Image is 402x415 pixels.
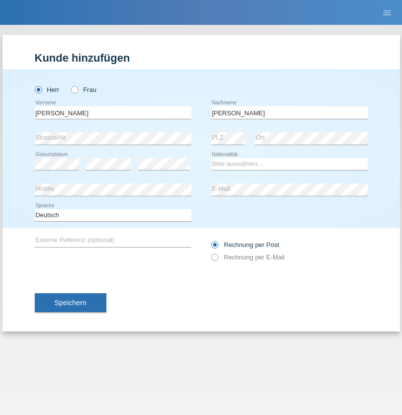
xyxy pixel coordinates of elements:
input: Herr [35,86,41,92]
i: menu [382,8,392,18]
h1: Kunde hinzufügen [35,52,368,64]
label: Rechnung per E-Mail [211,253,285,261]
a: menu [377,9,397,15]
label: Rechnung per Post [211,241,279,249]
button: Speichern [35,293,106,312]
label: Frau [71,86,96,93]
span: Speichern [55,299,86,307]
input: Frau [71,86,78,92]
input: Rechnung per E-Mail [211,253,218,266]
label: Herr [35,86,60,93]
input: Rechnung per Post [211,241,218,253]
